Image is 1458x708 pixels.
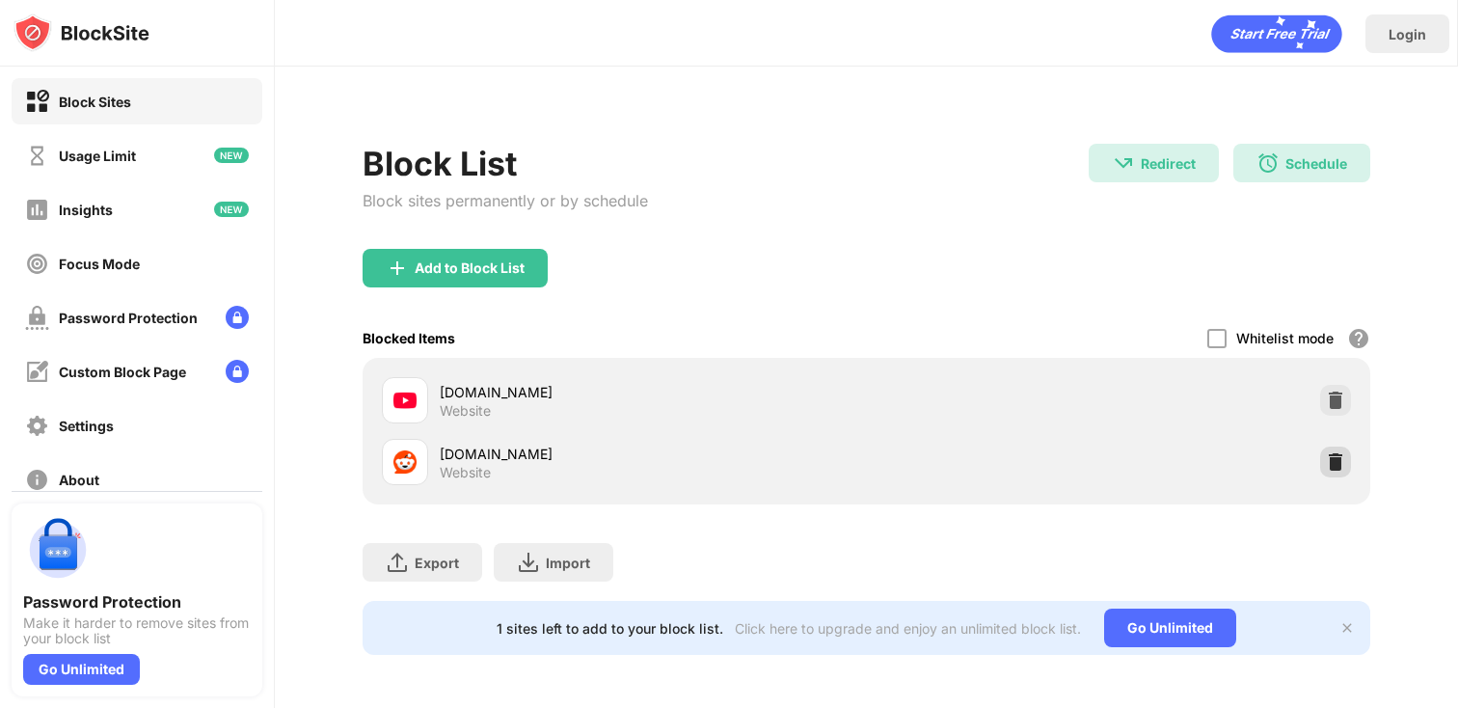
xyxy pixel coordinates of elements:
img: logo-blocksite.svg [13,14,149,52]
div: Whitelist mode [1236,330,1334,346]
div: Settings [59,418,114,434]
div: Redirect [1141,155,1196,172]
img: new-icon.svg [214,148,249,163]
img: favicons [393,389,417,412]
img: lock-menu.svg [226,360,249,383]
img: about-off.svg [25,468,49,492]
div: Go Unlimited [23,654,140,685]
div: Password Protection [59,310,198,326]
div: Make it harder to remove sites from your block list [23,615,251,646]
div: animation [1211,14,1342,53]
img: x-button.svg [1339,620,1355,636]
div: Block sites permanently or by schedule [363,191,648,210]
div: Login [1389,26,1426,42]
div: Insights [59,202,113,218]
div: 1 sites left to add to your block list. [497,620,723,637]
div: Website [440,402,491,420]
div: Block List [363,144,648,183]
div: Click here to upgrade and enjoy an unlimited block list. [735,620,1081,637]
div: Go Unlimited [1104,609,1236,647]
img: block-on.svg [25,90,49,114]
div: [DOMAIN_NAME] [440,382,867,402]
div: Add to Block List [415,260,525,276]
div: Export [415,555,459,571]
div: Website [440,464,491,481]
img: favicons [393,450,417,474]
img: password-protection-off.svg [25,306,49,330]
div: Password Protection [23,592,251,612]
img: focus-off.svg [25,252,49,276]
img: lock-menu.svg [226,306,249,329]
div: Usage Limit [59,148,136,164]
img: push-password-protection.svg [23,515,93,585]
div: Schedule [1285,155,1347,172]
img: new-icon.svg [214,202,249,217]
div: [DOMAIN_NAME] [440,444,867,464]
div: Blocked Items [363,330,455,346]
img: time-usage-off.svg [25,144,49,168]
div: Import [546,555,590,571]
div: Custom Block Page [59,364,186,380]
img: insights-off.svg [25,198,49,222]
div: Focus Mode [59,256,140,272]
div: Block Sites [59,94,131,110]
div: About [59,472,99,488]
img: customize-block-page-off.svg [25,360,49,384]
img: settings-off.svg [25,414,49,438]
